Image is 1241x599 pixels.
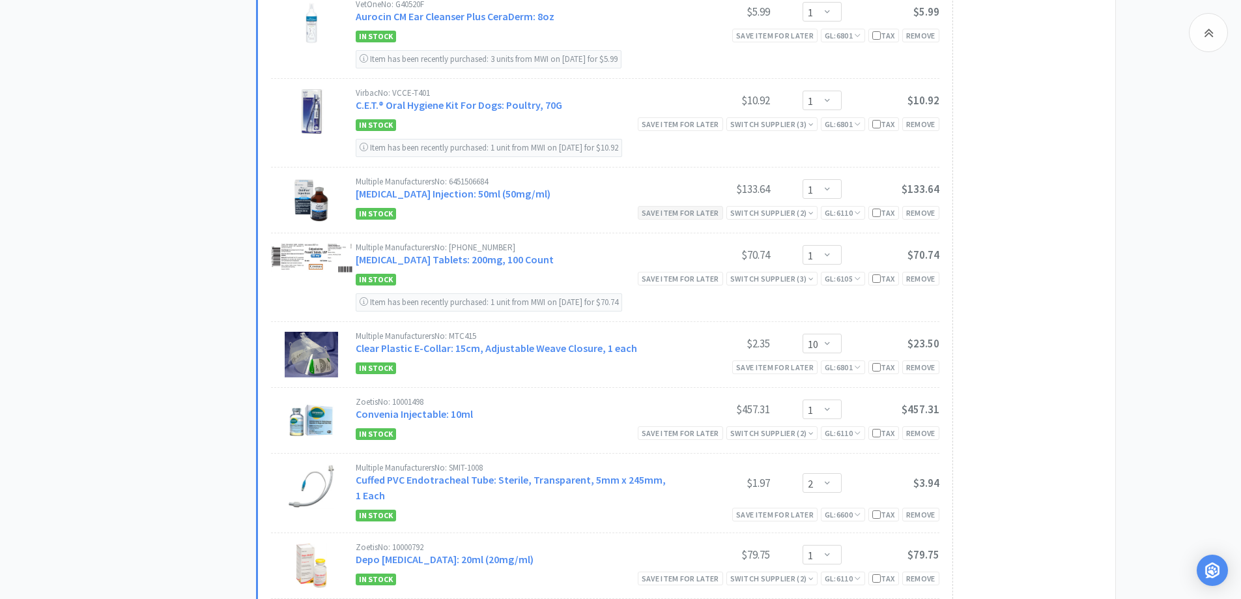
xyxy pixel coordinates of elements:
[271,243,352,273] img: 6e75cf7540c741eb9de2fa256d64bb7b_220425.png
[356,574,396,585] span: In Stock
[638,272,723,285] div: Save item for later
[872,272,895,285] div: Tax
[732,360,818,374] div: Save item for later
[730,572,814,585] div: Switch Supplier ( 2 )
[672,181,770,197] div: $133.64
[356,50,621,68] div: Item has been recently purchased: 3 units from MWI on [DATE] for $5.99
[825,428,861,438] span: GL: 6110
[730,207,814,219] div: Switch Supplier ( 2 )
[672,402,770,417] div: $457.31
[872,118,895,130] div: Tax
[356,407,473,420] a: Convenia Injectable: 10ml
[902,29,939,42] div: Remove
[356,428,396,440] span: In Stock
[356,274,396,285] span: In Stock
[356,398,672,406] div: Zoetis No: 10001498
[825,274,861,284] span: GL: 6105
[872,361,895,373] div: Tax
[356,139,622,157] div: Item has been recently purchased: 1 unit from MWI on [DATE] for $10.92
[907,248,939,262] span: $70.74
[825,208,861,218] span: GL: 6110
[913,5,939,19] span: $5.99
[902,272,939,285] div: Remove
[356,208,396,220] span: In Stock
[907,93,939,108] span: $10.92
[289,89,334,134] img: 84c4e10b0abf481b8023d050fa92581b_5099.png
[902,117,939,131] div: Remove
[638,117,723,131] div: Save item for later
[356,463,672,472] div: Multiple Manufacturers No: SMIT-1008
[907,336,939,351] span: $23.50
[638,426,723,440] div: Save item for later
[356,10,554,23] a: Aurocin CM Ear Cleanser Plus CeraDerm: 8oz
[356,473,666,502] a: Cuffed PVC Endotracheal Tube: Sterile, Transparent, 5mm x 245mm, 1 Each
[902,182,939,196] span: $133.64
[289,463,334,509] img: 6243c462156546c89d63a4021857621c_11260.png
[356,543,672,551] div: Zoetis No: 10000792
[732,29,818,42] div: Save item for later
[902,360,939,374] div: Remove
[907,548,939,562] span: $79.75
[825,31,861,40] span: GL: 6801
[356,362,396,374] span: In Stock
[356,89,672,97] div: Virbac No: VCCE-T401
[872,29,895,42] div: Tax
[913,476,939,490] span: $3.94
[356,119,396,131] span: In Stock
[730,427,814,439] div: Switch Supplier ( 2 )
[730,118,814,130] div: Switch Supplier ( 3 )
[902,426,939,440] div: Remove
[672,4,770,20] div: $5.99
[902,572,939,585] div: Remove
[356,510,396,521] span: In Stock
[356,253,554,266] a: [MEDICAL_DATA] Tablets: 200mg, 100 Count
[872,207,895,219] div: Tax
[825,574,861,583] span: GL: 6110
[356,187,550,200] a: [MEDICAL_DATA] Injection: 50ml (50mg/ml)
[872,508,895,521] div: Tax
[872,572,895,585] div: Tax
[825,362,861,372] span: GL: 6801
[732,508,818,521] div: Save item for later
[902,402,939,416] span: $457.31
[730,272,814,285] div: Switch Supplier ( 3 )
[672,475,770,491] div: $1.97
[902,508,939,521] div: Remove
[902,206,939,220] div: Remove
[638,206,723,220] div: Save item for later
[285,332,338,377] img: b7a64098de334e888ab4fa11065d42b7_6425.png
[356,332,672,340] div: Multiple Manufacturers No: MTC415
[672,93,770,108] div: $10.92
[356,177,672,186] div: Multiple Manufacturers No: 6451506684
[296,543,327,589] img: 2e70a740b6be45aa84fe988424c6873a_134.png
[356,98,562,111] a: C.E.T.® Oral Hygiene Kit For Dogs: Poultry, 70G
[1197,555,1228,586] div: Open Intercom Messenger
[672,336,770,351] div: $2.35
[356,553,534,566] a: Depo [MEDICAL_DATA]: 20ml (20mg/ml)
[825,119,861,129] span: GL: 6801
[356,31,396,42] span: In Stock
[872,427,895,439] div: Tax
[672,547,770,562] div: $79.75
[638,572,723,585] div: Save item for later
[356,243,672,252] div: Multiple Manufacturers No: [PHONE_NUMBER]
[672,247,770,263] div: $70.74
[292,177,332,223] img: bca28a9e5f8c483784fa7a5577a2b30b_209217.png
[289,398,334,443] img: 89e68893582645e79d9b68b1eb386826_169093.png
[356,293,622,312] div: Item has been recently purchased: 1 unit from MWI on [DATE] for $70.74
[356,342,637,355] a: Clear Plastic E-Collar: 15cm, Adjustable Weave Closure, 1 each
[825,510,861,519] span: GL: 6600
